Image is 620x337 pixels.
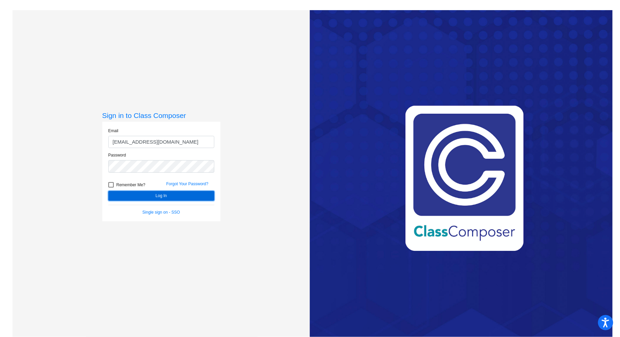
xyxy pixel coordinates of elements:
button: Log In [108,191,214,201]
label: Password [108,152,126,158]
a: Forgot Your Password? [166,182,209,186]
span: Remember Me? [116,181,145,189]
label: Email [108,128,118,134]
h3: Sign in to Class Composer [102,111,220,120]
a: Single sign on - SSO [142,210,180,215]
